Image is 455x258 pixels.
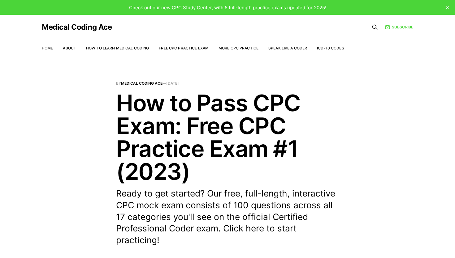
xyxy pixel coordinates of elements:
[159,46,209,50] a: Free CPC Practice Exam
[63,46,76,50] a: About
[443,2,453,12] button: close
[121,81,162,86] a: Medical Coding Ace
[42,23,112,31] a: Medical Coding Ace
[219,46,258,50] a: More CPC Practice
[385,24,413,30] a: Subscribe
[268,46,307,50] a: Speak Like a Coder
[166,81,179,86] time: [DATE]
[86,46,149,50] a: How to Learn Medical Coding
[116,91,339,183] h1: How to Pass CPC Exam: Free CPC Practice Exam #1 (2023)
[116,82,339,85] span: By —
[129,5,326,11] span: Check out our new CPC Study Center, with 5 full-length practice exams updated for 2025!
[317,46,344,50] a: ICD-10 Codes
[116,188,339,246] p: Ready to get started? Our free, full-length, interactive CPC mock exam consists of 100 questions ...
[42,46,53,50] a: Home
